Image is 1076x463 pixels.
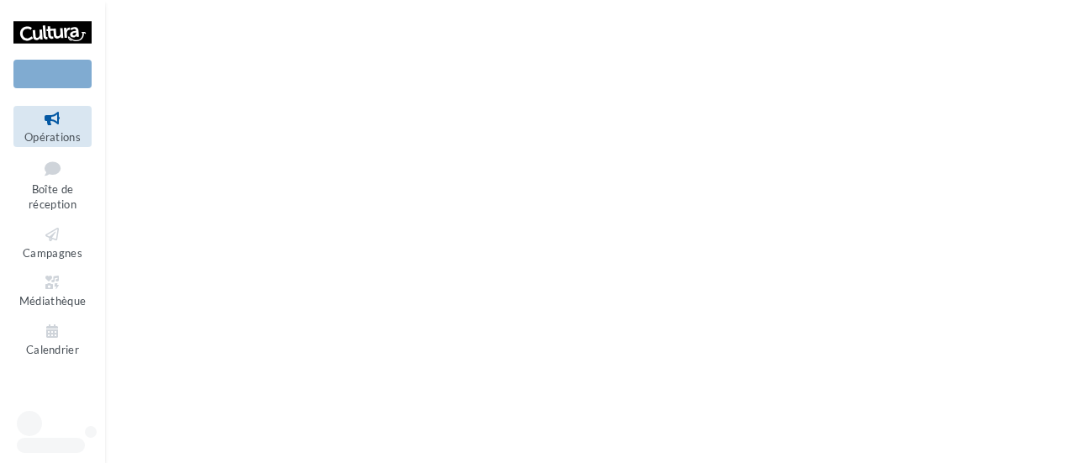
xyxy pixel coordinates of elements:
span: Calendrier [26,343,79,356]
span: Campagnes [23,246,82,260]
span: Boîte de réception [29,182,76,212]
a: Boîte de réception [13,154,92,215]
span: Médiathèque [19,294,87,308]
span: Opérations [24,130,81,144]
div: Nouvelle campagne [13,60,92,88]
a: Calendrier [13,318,92,360]
a: Campagnes [13,222,92,263]
a: Médiathèque [13,270,92,311]
a: Opérations [13,106,92,147]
